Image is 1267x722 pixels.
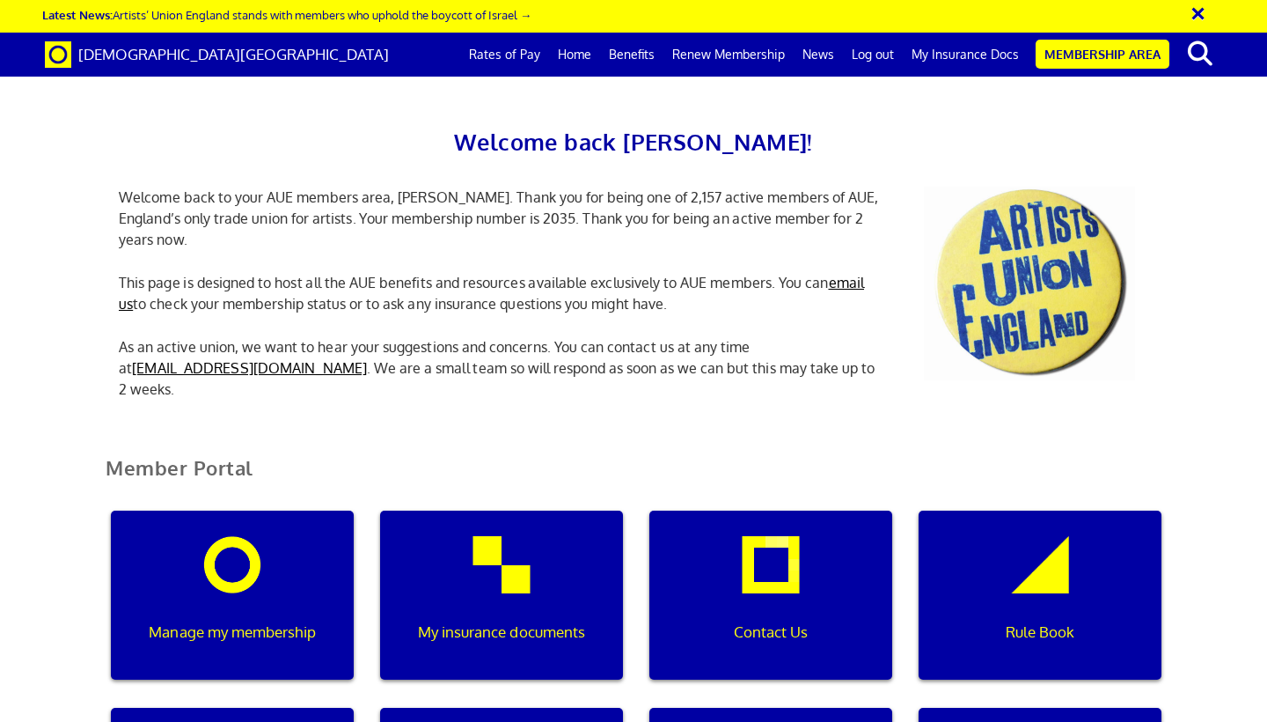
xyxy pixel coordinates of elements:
[636,511,905,708] a: Contact Us
[92,457,1175,500] h2: Member Portal
[1036,40,1169,69] a: Membership Area
[392,621,611,644] p: My insurance documents
[1173,35,1227,72] button: search
[794,33,843,77] a: News
[106,187,897,250] p: Welcome back to your AUE members area, [PERSON_NAME]. Thank you for being one of 2,157 active mem...
[32,33,402,77] a: Brand [DEMOGRAPHIC_DATA][GEOGRAPHIC_DATA]
[123,621,341,644] p: Manage my membership
[931,621,1149,644] p: Rule Book
[78,45,389,63] span: [DEMOGRAPHIC_DATA][GEOGRAPHIC_DATA]
[549,33,600,77] a: Home
[367,511,636,708] a: My insurance documents
[106,123,1161,160] h2: Welcome back [PERSON_NAME]!
[98,511,367,708] a: Manage my membership
[132,359,367,377] a: [EMAIL_ADDRESS][DOMAIN_NAME]
[42,7,531,22] a: Latest News:Artists’ Union England stands with members who uphold the boycott of Israel →
[903,33,1028,77] a: My Insurance Docs
[460,33,549,77] a: Rates of Pay
[106,336,897,400] p: As an active union, we want to hear your suggestions and concerns. You can contact us at any time...
[42,7,113,22] strong: Latest News:
[663,33,794,77] a: Renew Membership
[662,621,880,644] p: Contact Us
[843,33,903,77] a: Log out
[905,511,1175,708] a: Rule Book
[106,272,897,314] p: This page is designed to host all the AUE benefits and resources available exclusively to AUE mem...
[600,33,663,77] a: Benefits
